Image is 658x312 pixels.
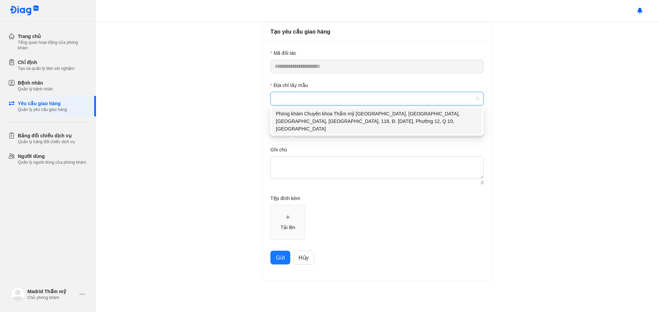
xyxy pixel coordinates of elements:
[270,49,296,57] label: Mã đối tác
[270,82,308,89] label: Địa chỉ lấy mẫu
[285,215,290,220] span: plus
[18,153,86,160] div: Người dùng
[27,288,77,295] div: Madrid Thẩm mỹ
[270,27,484,36] div: Tạo yêu cầu giao hàng
[18,79,53,86] div: Bệnh nhân
[18,139,75,145] div: Quản lý bảng đối chiếu dịch vụ
[298,253,309,262] span: Hủy
[18,66,74,71] div: Tạo và quản lý đơn xét nghiệm
[18,100,67,107] div: Yêu cầu giao hàng
[11,287,25,301] img: logo
[280,224,295,231] div: Tải lên
[293,251,314,264] button: Hủy
[270,251,290,264] button: Gửi
[18,160,86,165] div: Quản lý người dùng của phòng khám
[18,59,74,66] div: Chỉ định
[18,132,75,139] div: Bảng đối chiếu dịch vụ
[18,107,67,112] div: Quản lý yêu cầu giao hàng
[272,108,482,134] div: Phòng khám Chuyên khoa Thẩm mỹ MADRID, Nhà Số 36, Đường 8, KDC Hà Đô, 118, Đ. 3 Tháng 2, Phường 1...
[276,110,478,133] div: Phòng khám Chuyên khoa Thẩm mỹ [GEOGRAPHIC_DATA], [GEOGRAPHIC_DATA], [GEOGRAPHIC_DATA], [GEOGRAPH...
[271,205,305,239] span: plusTải lên
[18,33,88,40] div: Trang chủ
[270,146,287,153] label: Ghi chú
[270,195,300,202] label: Tệp đính kèm
[18,86,53,92] div: Quản lý bệnh nhân
[10,5,39,16] img: logo
[27,295,77,300] div: Chủ phòng khám
[276,253,285,262] span: Gửi
[18,40,88,51] div: Tổng quan hoạt động của phòng khám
